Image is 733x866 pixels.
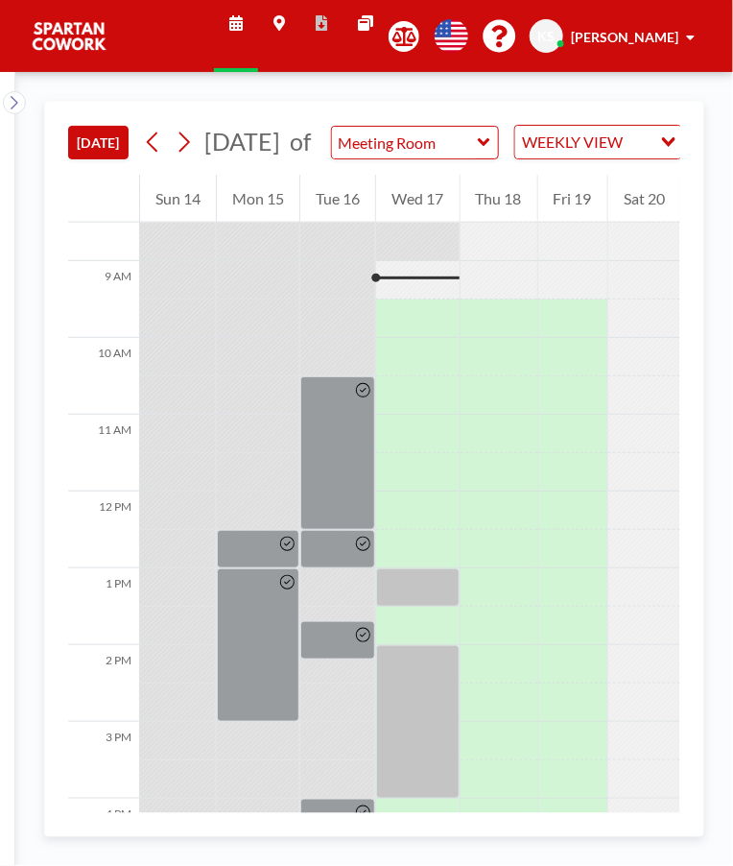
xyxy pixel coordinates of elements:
[538,28,556,45] span: KS
[68,126,129,159] button: [DATE]
[68,568,139,645] div: 1 PM
[300,175,375,223] div: Tue 16
[68,184,139,261] div: 8 AM
[68,492,139,568] div: 12 PM
[461,175,537,223] div: Thu 18
[629,130,650,155] input: Search for option
[538,175,607,223] div: Fri 19
[140,175,216,223] div: Sun 14
[204,127,280,156] span: [DATE]
[290,127,311,156] span: of
[217,175,299,223] div: Mon 15
[376,175,459,223] div: Wed 17
[68,338,139,415] div: 10 AM
[31,17,107,56] img: organization-logo
[68,722,139,799] div: 3 PM
[519,130,627,155] span: WEEKLY VIEW
[332,127,479,158] input: Meeting Room
[68,645,139,722] div: 2 PM
[68,261,139,338] div: 9 AM
[608,175,680,223] div: Sat 20
[68,415,139,492] div: 11 AM
[515,126,681,158] div: Search for option
[571,29,678,45] span: [PERSON_NAME]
